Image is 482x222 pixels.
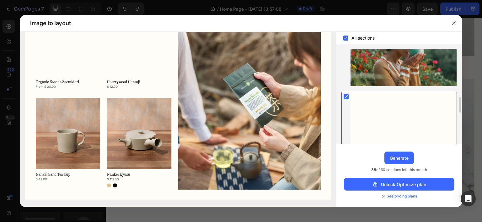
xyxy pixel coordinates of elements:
div: Unlock Optimize plan [372,181,426,188]
h1: An exquisite and [193,41,369,50]
span: Image to layout [30,19,71,27]
div: or [344,193,454,199]
button: Unlock Optimize plan [344,178,454,191]
button: Generate [384,152,414,164]
div: $555.00 [8,50,184,57]
h1: aaaaa [8,41,184,50]
div: Open Intercom Messenger [461,191,476,206]
span: of 60 sections left this month [371,167,427,173]
span: See pricing plans [387,193,417,199]
div: $500.00 [193,50,369,57]
span: All sections [351,34,375,42]
div: Generate [390,155,409,161]
span: 38 [371,167,376,172]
